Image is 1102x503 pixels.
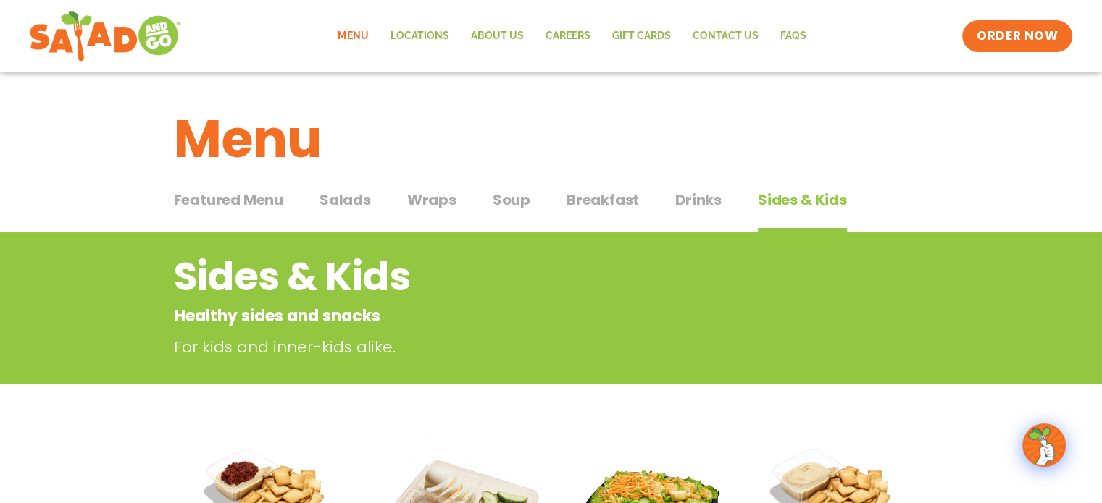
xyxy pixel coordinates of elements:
span: Drinks [675,189,722,211]
span: Soup [493,189,530,211]
p: For kids and inner-kids alike. [174,335,819,359]
div: Tabbed content [174,184,929,233]
img: wpChatIcon [1024,425,1064,465]
span: Featured Menu [174,189,283,211]
a: Locations [379,20,459,53]
a: GIFT CARDS [601,20,681,53]
span: Breakfast [567,189,639,211]
h1: Menu [174,100,929,178]
a: ORDER NOW [962,20,1072,52]
nav: Menu [327,20,817,53]
a: Contact Us [681,20,769,53]
span: ORDER NOW [977,28,1058,45]
a: Menu [327,20,379,53]
p: Healthy sides and snacks [174,304,812,328]
img: new-SAG-logo-768×292 [29,7,182,65]
h2: Sides & Kids [174,248,812,306]
span: Salads [320,189,371,211]
span: Wraps [407,189,456,211]
a: Careers [534,20,601,53]
a: About Us [459,20,534,53]
span: Sides & Kids [758,189,847,211]
a: FAQs [769,20,817,53]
